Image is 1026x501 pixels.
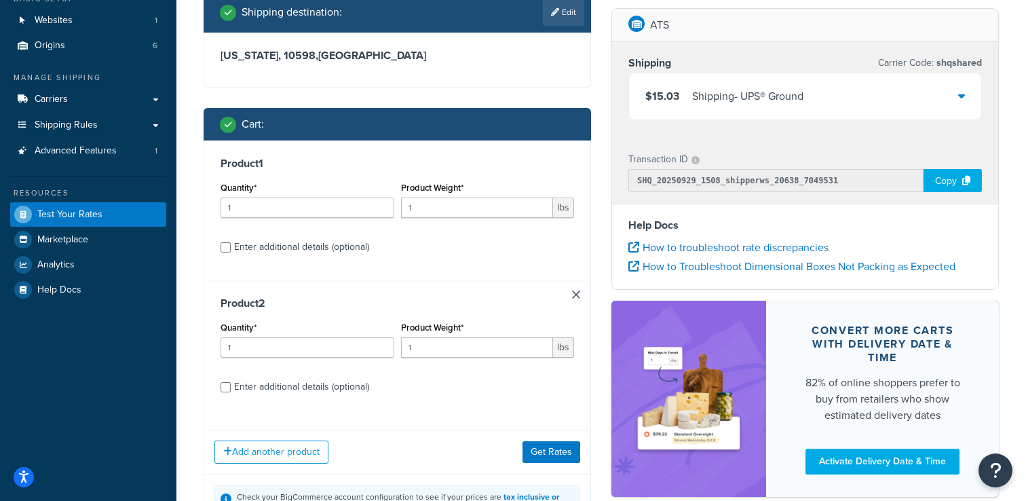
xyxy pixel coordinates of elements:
[221,297,574,310] h3: Product 2
[632,321,746,477] img: feature-image-ddt-36eae7f7280da8017bfb280eaccd9c446f90b1fe08728e4019434db127062ab4.png
[214,441,328,464] button: Add another product
[10,8,166,33] li: Websites
[10,187,166,199] div: Resources
[221,322,256,333] label: Quantity*
[37,234,88,246] span: Marketplace
[553,337,574,358] span: lbs
[10,202,166,227] a: Test Your Rates
[35,15,73,26] span: Websites
[924,169,982,192] div: Copy
[35,40,65,52] span: Origins
[153,40,157,52] span: 6
[37,209,102,221] span: Test Your Rates
[628,240,829,255] a: How to troubleshoot rate discrepancies
[221,337,394,358] input: 0
[10,138,166,164] a: Advanced Features1
[234,238,369,257] div: Enter additional details (optional)
[155,15,157,26] span: 1
[10,33,166,58] li: Origins
[35,94,68,105] span: Carriers
[799,324,966,365] div: Convert more carts with delivery date & time
[10,138,166,164] li: Advanced Features
[628,56,671,70] h3: Shipping
[221,382,231,392] input: Enter additional details (optional)
[645,88,679,104] span: $15.03
[934,56,982,70] span: shqshared
[650,16,669,35] p: ATS
[221,157,574,170] h3: Product 1
[35,145,117,157] span: Advanced Features
[805,449,959,475] a: Activate Delivery Date & Time
[10,72,166,83] div: Manage Shipping
[37,259,75,271] span: Analytics
[628,217,982,234] h4: Help Docs
[10,227,166,252] a: Marketplace
[628,150,688,169] p: Transaction ID
[799,375,966,424] div: 82% of online shoppers prefer to buy from retailers who show estimated delivery dates
[401,337,554,358] input: 0.00
[878,54,982,73] p: Carrier Code:
[978,453,1012,487] button: Open Resource Center
[221,49,574,62] h3: [US_STATE], 10598 , [GEOGRAPHIC_DATA]
[401,198,554,218] input: 0.00
[221,198,394,218] input: 0
[10,87,166,112] a: Carriers
[221,242,231,253] input: Enter additional details (optional)
[35,119,98,131] span: Shipping Rules
[10,8,166,33] a: Websites1
[155,145,157,157] span: 1
[242,6,342,18] h2: Shipping destination :
[401,183,463,193] label: Product Weight*
[10,33,166,58] a: Origins6
[10,113,166,138] a: Shipping Rules
[242,118,264,130] h2: Cart :
[37,284,81,296] span: Help Docs
[221,183,256,193] label: Quantity*
[401,322,463,333] label: Product Weight*
[628,259,955,274] a: How to Troubleshoot Dimensional Boxes Not Packing as Expected
[522,441,580,463] button: Get Rates
[10,278,166,302] a: Help Docs
[553,198,574,218] span: lbs
[10,253,166,277] a: Analytics
[692,87,803,106] div: Shipping - UPS® Ground
[234,377,369,396] div: Enter additional details (optional)
[572,291,580,299] a: Remove Item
